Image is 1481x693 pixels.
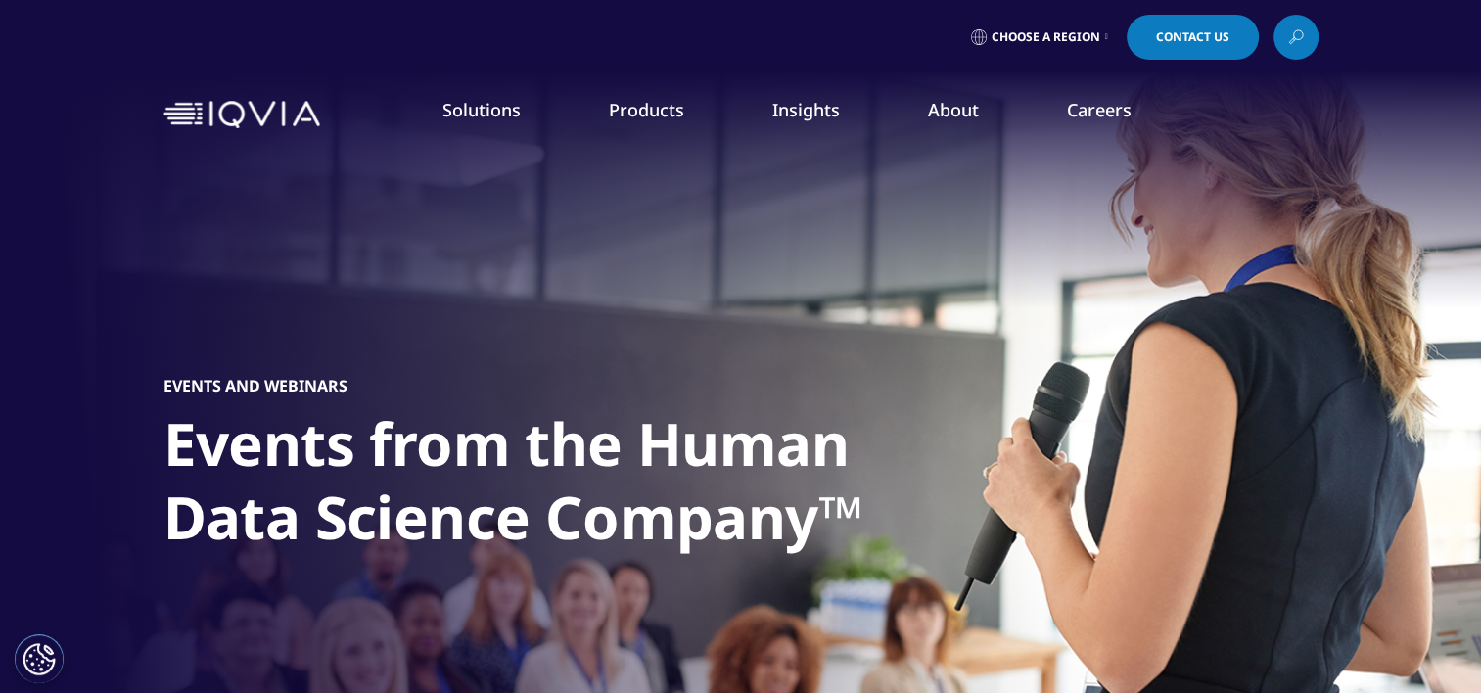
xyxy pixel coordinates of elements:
[442,98,521,121] a: Solutions
[772,98,840,121] a: Insights
[15,634,64,683] button: Cookies Settings
[1156,31,1229,43] span: Contact Us
[1127,15,1259,60] a: Contact Us
[1067,98,1132,121] a: Careers
[163,101,320,129] img: IQVIA Healthcare Information Technology and Pharma Clinical Research Company
[992,29,1100,45] span: Choose a Region
[928,98,979,121] a: About
[163,376,347,395] h5: Events and Webinars
[328,69,1319,161] nav: Primary
[163,407,898,566] h1: Events from the Human Data Science Company™
[609,98,684,121] a: Products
